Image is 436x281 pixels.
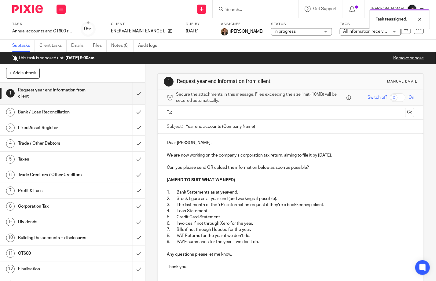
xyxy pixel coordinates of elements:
div: 1 [6,89,15,98]
h1: Profit & Loss [18,186,90,195]
div: 9 [6,218,15,226]
span: Switch off [368,94,387,101]
p: Task reassigned. [376,16,407,22]
p: ENERVATE MAINTENANCE LTD [111,28,165,34]
p: 4. Loan Statement. [167,208,414,214]
h1: Request year end information from client [18,86,90,101]
span: All information received + 1 [343,29,395,34]
p: 8. VAT Returns for the year if we don’t do. [167,233,414,239]
a: Client tasks [39,40,67,52]
button: Cc [405,108,414,117]
h1: Trade / Other Debtors [18,139,90,148]
b: [DATE] 9:00am [65,56,94,60]
a: Remove snooze [393,56,424,60]
p: 3. The last month of the YE’s information request if they’re a bookkeeping client. [167,202,414,208]
p: Dear [PERSON_NAME], [167,140,414,146]
span: [DATE] [186,29,199,33]
label: To: [167,109,174,116]
p: 6. Invoices if not through Xero for the year. [167,220,414,227]
label: Task [12,22,73,27]
div: 11 [6,249,15,258]
p: Thank you. [167,264,414,270]
p: 9. PAYE summaries for the year if we don’t do. [167,239,414,245]
div: 4 [6,139,15,148]
div: 1 [164,77,174,87]
div: Annual accounts and CT600 return [12,28,73,34]
div: 12 [6,265,15,273]
p: Any questions please let me know, [167,251,414,257]
label: Due by [186,22,213,27]
small: /15 [87,28,93,31]
h1: Corporation Tax [18,202,90,211]
p: 1. Bank Statements as at year-end. [167,189,414,195]
div: 2 [6,108,15,116]
strong: (AMEND TO SUIT WHAT WE NEED) [167,178,235,182]
p: This task is snoozed until [12,55,94,61]
h1: Request year end information from client [177,78,304,85]
img: Pixie [12,5,43,13]
a: Subtasks [12,40,35,52]
div: 10 [6,234,15,242]
p: 2. Stock figure as at year-end (and workings if possible). [167,196,414,202]
h1: Bank / Loan Reconciliation [18,108,90,117]
h1: Taxes [18,155,90,164]
a: Files [93,40,107,52]
p: We are now working on the company’s corporation tax return, aiming to file it by [DATE]. [167,152,414,158]
p: Can you please send OR upload the information below as soon as possible? [167,165,414,171]
button: + Add subtask [6,68,40,78]
div: 7 [6,187,15,195]
h1: Fixed Asset Register [18,123,90,132]
div: 8 [6,202,15,211]
img: 455A2509.jpg [407,4,417,14]
span: In progress [274,29,296,34]
h1: Building the accounts + disclosures [18,233,90,242]
span: Secure the attachments in this message. Files exceeding the size limit (10MB) will be secured aut... [176,91,345,104]
h1: CT600 [18,249,90,258]
p: 7. Bills if not through Hubdoc for the year. [167,227,414,233]
div: 3 [6,124,15,132]
a: Emails [71,40,88,52]
span: On [409,94,414,101]
h1: Trade Creditors / Other Creditors [18,170,90,179]
span: [PERSON_NAME] [230,28,263,35]
div: 5 [6,155,15,164]
div: 6 [6,171,15,179]
label: Client [111,22,178,27]
a: Audit logs [138,40,162,52]
p: 5. Credit Card Statement [167,214,414,220]
div: Manual email [387,79,417,84]
img: WhatsApp%20Image%202025-04-23%20at%2010.20.30_16e186ec.jpg [221,28,228,35]
h1: Dividends [18,217,90,227]
a: Notes (0) [111,40,134,52]
div: 0 [84,25,93,32]
h1: Finalisation [18,264,90,274]
label: Subject: [167,124,183,130]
